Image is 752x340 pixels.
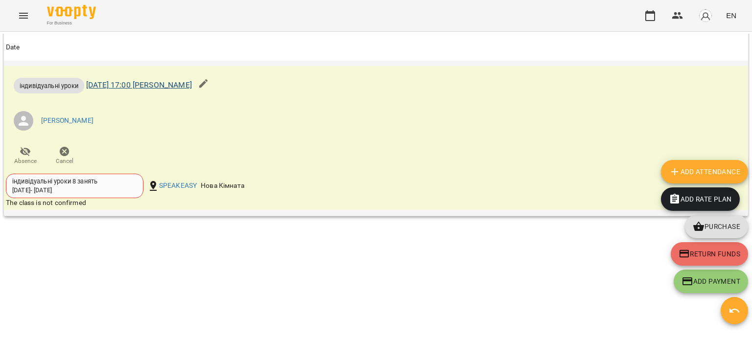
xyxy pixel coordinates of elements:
[6,42,746,53] span: Date
[679,248,740,260] span: Return funds
[671,242,748,266] button: Return funds
[669,166,740,178] span: Add Attendance
[12,177,137,186] div: індивідуальні уроки 8 занять
[6,174,143,198] div: індивідуальні уроки 8 занять[DATE]- [DATE]
[47,5,96,19] img: Voopty Logo
[699,9,712,23] img: avatar_s.png
[14,81,84,91] span: індивідуальні уроки
[12,186,52,195] div: [DATE] - [DATE]
[41,116,94,126] a: [PERSON_NAME]
[47,20,96,26] span: For Business
[726,10,736,21] span: EN
[14,157,37,165] span: Absence
[693,221,740,232] span: Purchase
[661,160,748,183] button: Add Attendance
[661,187,740,211] button: Add Rate plan
[674,270,748,293] button: Add Payment
[6,42,20,53] div: Date
[159,181,197,191] a: SPEAKEASY
[6,198,498,208] div: The class is not confirmed
[681,275,740,287] span: Add Payment
[199,179,246,193] div: Нова Кімната
[722,6,740,24] button: EN
[685,215,748,238] button: Purchase
[56,157,73,165] span: Cancel
[669,193,732,205] span: Add Rate plan
[45,142,84,170] button: Cancel
[12,4,35,27] button: Menu
[6,142,45,170] button: Absence
[6,42,20,53] div: Sort
[86,80,192,90] a: [DATE] 17:00 [PERSON_NAME]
